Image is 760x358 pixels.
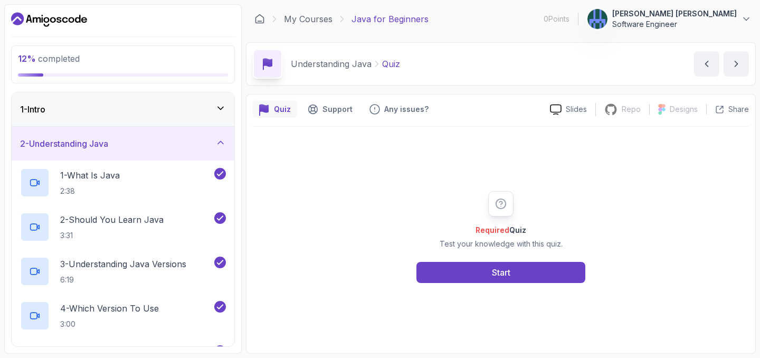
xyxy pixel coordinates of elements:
p: Any issues? [384,104,429,115]
p: 2 - Should You Learn Java [60,213,164,226]
iframe: chat widget [716,316,749,347]
button: 1-What Is Java2:38 [20,168,226,197]
img: user profile image [587,9,607,29]
p: Quiz [274,104,291,115]
button: 2-Should You Learn Java3:31 [20,212,226,242]
h3: 1 - Intro [20,103,45,116]
p: 6:19 [60,275,186,285]
span: completed [18,53,80,64]
p: Designs [670,104,698,115]
p: 3:31 [60,230,164,241]
h2: Quiz [440,225,563,235]
p: Support [322,104,353,115]
p: Quiz [382,58,400,70]
button: Share [706,104,749,115]
button: quiz button [253,101,297,118]
p: 2:38 [60,186,120,196]
p: 1 - What Is Java [60,169,120,182]
p: Understanding Java [291,58,372,70]
p: 3 - Understanding Java Versions [60,258,186,270]
button: Feedback button [363,101,435,118]
p: Software Engineer [612,19,737,30]
p: Test your knowledge with this quiz. [440,239,563,249]
a: Dashboard [11,11,87,28]
a: Dashboard [254,14,265,24]
div: Start [492,266,510,279]
button: Start [416,262,585,283]
span: Required [476,225,509,234]
button: 2-Understanding Java [12,127,234,161]
p: 3:00 [60,319,159,329]
p: 4 - Which Version To Use [60,302,159,315]
a: Slides [541,104,595,115]
button: user profile image[PERSON_NAME] [PERSON_NAME]Software Engineer [587,8,752,30]
button: previous content [694,51,719,77]
button: Support button [301,101,359,118]
span: 12 % [18,53,36,64]
p: [PERSON_NAME] [PERSON_NAME] [612,8,737,19]
p: Java for Beginners [351,13,429,25]
button: next content [724,51,749,77]
h3: 2 - Understanding Java [20,137,108,150]
button: 4-Which Version To Use3:00 [20,301,226,331]
p: Share [728,104,749,115]
a: My Courses [284,13,332,25]
button: 1-Intro [12,92,234,126]
button: 3-Understanding Java Versions6:19 [20,257,226,286]
p: Repo [622,104,641,115]
p: Slides [566,104,587,115]
p: 0 Points [544,14,569,24]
